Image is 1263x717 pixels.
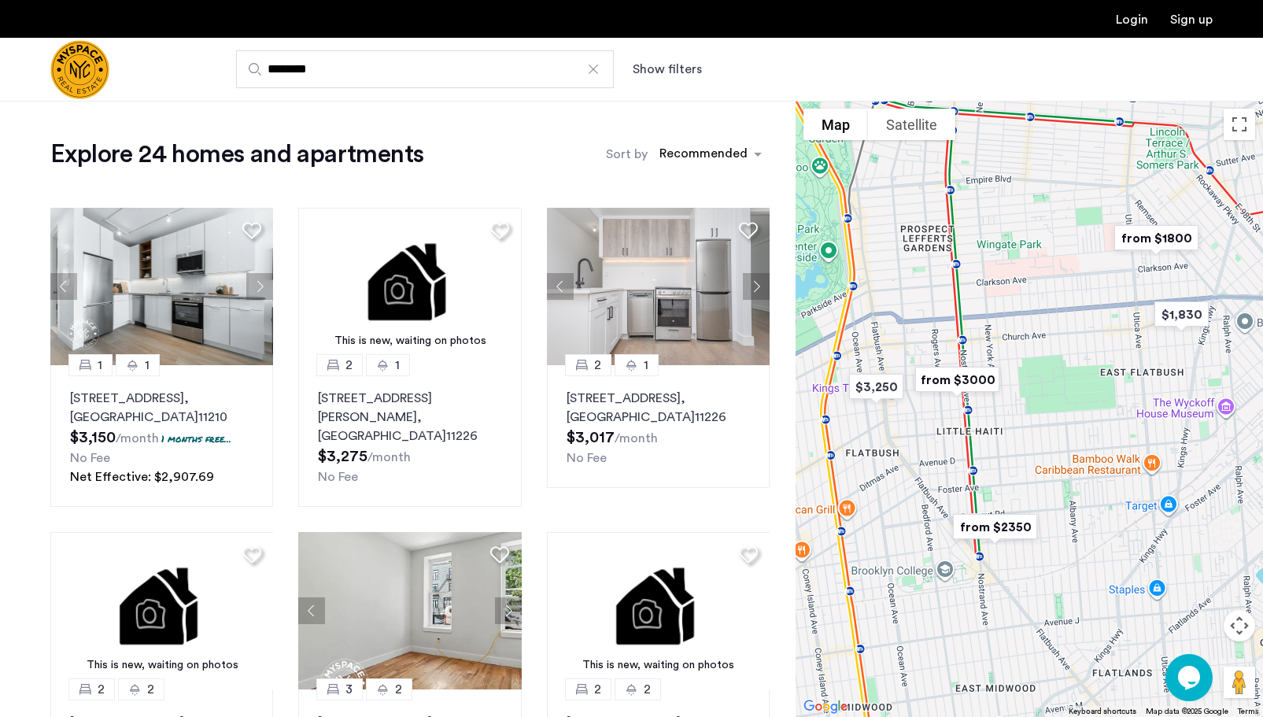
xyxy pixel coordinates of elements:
span: 3 [345,680,353,699]
p: [STREET_ADDRESS] 11210 [70,389,253,427]
p: [STREET_ADDRESS] 11226 [567,389,750,427]
button: Previous apartment [50,273,77,300]
a: Cazamio Logo [50,40,109,99]
a: This is new, waiting on photos [547,532,770,689]
span: 2 [644,680,651,699]
div: This is new, waiting on photos [555,657,763,674]
span: 1 [98,356,102,375]
span: 1 [644,356,648,375]
a: Registration [1170,13,1213,26]
a: This is new, waiting on photos [50,532,274,689]
img: 1990_638197525257117128.jpeg [547,208,770,365]
a: This is new, waiting on photos [298,208,522,365]
iframe: chat widget [1165,654,1216,701]
sub: /month [615,432,658,445]
span: 2 [147,680,154,699]
button: Show satellite imagery [868,109,955,140]
div: $3,250 [836,363,916,411]
img: Google [800,697,851,717]
span: 2 [594,356,601,375]
button: Drag Pegman onto the map to open Street View [1224,667,1255,698]
span: $3,150 [70,430,116,445]
a: Terms (opens in new tab) [1238,706,1258,717]
a: 11[STREET_ADDRESS], [GEOGRAPHIC_DATA]112101 months free...No FeeNet Effective: $2,907.69 [50,365,273,507]
a: Open this area in Google Maps (opens a new window) [800,697,851,717]
div: from $2350 [940,503,1050,551]
sub: /month [367,451,411,464]
a: Login [1116,13,1148,26]
img: logo [50,40,109,99]
p: [STREET_ADDRESS][PERSON_NAME] 11226 [318,389,501,445]
button: Next apartment [743,273,770,300]
div: from $3000 [903,356,1012,404]
div: This is new, waiting on photos [306,333,514,349]
div: This is new, waiting on photos [58,657,266,674]
span: 2 [345,356,353,375]
input: Apartment Search [236,50,614,88]
button: Show street map [803,109,868,140]
a: 21[STREET_ADDRESS], [GEOGRAPHIC_DATA]11226No Fee [547,365,770,488]
a: 21[STREET_ADDRESS][PERSON_NAME], [GEOGRAPHIC_DATA]11226No Fee [298,365,521,507]
span: 1 [145,356,150,375]
span: $3,275 [318,449,367,464]
span: No Fee [567,452,607,464]
label: Sort by [606,145,648,164]
button: Toggle fullscreen view [1224,109,1255,140]
span: 2 [395,680,402,699]
button: Next apartment [495,597,522,624]
h1: Explore 24 homes and apartments [50,139,423,170]
button: Map camera controls [1224,610,1255,641]
span: Net Effective: $2,907.69 [70,471,214,483]
span: 2 [98,680,105,699]
div: Recommended [657,144,748,167]
img: 1.gif [50,532,274,689]
ng-select: sort-apartment [652,140,770,168]
button: Keyboard shortcuts [1069,706,1136,717]
p: 1 months free... [161,432,231,445]
sub: /month [116,432,159,445]
span: $3,017 [567,430,615,445]
button: Previous apartment [298,597,325,624]
img: 1.gif [547,532,770,689]
span: Map data ©2025 Google [1146,708,1228,715]
span: No Fee [318,471,358,483]
button: Previous apartment [547,273,574,300]
button: Show or hide filters [633,60,702,79]
div: $1,830 [1142,290,1221,338]
img: 8515455b-be52-4141-8a40-4c35d33cf98b_638870800457046097.jpeg [298,532,522,689]
img: a8b926f1-9a91-4e5e-b036-feb4fe78ee5d_638812761000548834.jpeg [50,208,274,365]
div: from $1800 [1102,214,1211,262]
span: 1 [395,356,400,375]
img: 1.gif [298,208,522,365]
span: 2 [594,680,601,699]
span: No Fee [70,452,110,464]
button: Next apartment [246,273,273,300]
